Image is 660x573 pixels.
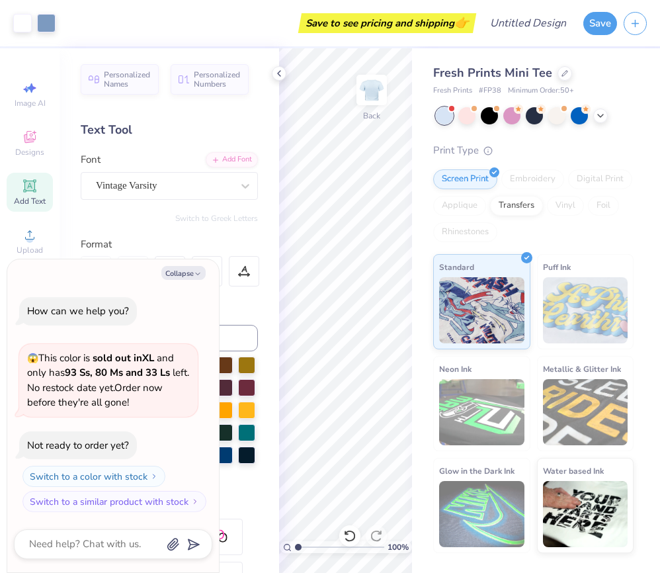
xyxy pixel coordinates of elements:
[439,260,474,274] span: Standard
[150,472,158,480] img: Switch to a color with stock
[27,439,129,452] div: Not ready to order yet?
[363,110,380,122] div: Back
[17,245,43,255] span: Upload
[568,169,632,189] div: Digital Print
[543,464,604,478] span: Water based Ink
[543,379,628,445] img: Metallic & Glitter Ink
[433,143,634,158] div: Print Type
[27,352,38,365] span: 😱
[22,491,206,512] button: Switch to a similar product with stock
[191,498,199,506] img: Switch to a similar product with stock
[15,147,44,157] span: Designs
[439,379,524,445] img: Neon Ink
[501,169,564,189] div: Embroidery
[543,481,628,547] img: Water based Ink
[479,85,501,97] span: # FP38
[490,196,543,216] div: Transfers
[479,10,577,36] input: Untitled Design
[433,85,472,97] span: Fresh Prints
[14,196,46,206] span: Add Text
[433,65,552,81] span: Fresh Prints Mini Tee
[27,351,189,410] span: This color is and only has left . No restock date yet. Order now before they're all gone!
[543,260,571,274] span: Puff Ink
[508,85,574,97] span: Minimum Order: 50 +
[175,213,258,224] button: Switch to Greek Letters
[81,121,258,139] div: Text Tool
[439,481,524,547] img: Glow in the Dark Ink
[543,362,621,376] span: Metallic & Glitter Ink
[454,15,469,30] span: 👉
[439,277,524,343] img: Standard
[93,351,154,365] strong: sold out in XL
[206,152,258,167] div: Add Font
[104,70,151,89] span: Personalized Names
[543,277,628,343] img: Puff Ink
[302,13,473,33] div: Save to see pricing and shipping
[161,266,206,280] button: Collapse
[433,222,497,242] div: Rhinestones
[588,196,619,216] div: Foil
[433,169,497,189] div: Screen Print
[65,366,170,379] strong: 93 Ss, 80 Ms and 33 Ls
[433,196,486,216] div: Applique
[583,12,617,35] button: Save
[358,77,385,103] img: Back
[81,152,101,167] label: Font
[194,70,241,89] span: Personalized Numbers
[547,196,584,216] div: Vinyl
[27,304,129,318] div: How can we help you?
[22,466,165,487] button: Switch to a color with stock
[439,362,472,376] span: Neon Ink
[439,464,515,478] span: Glow in the Dark Ink
[15,98,46,109] span: Image AI
[81,237,259,252] div: Format
[388,541,409,553] span: 100 %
